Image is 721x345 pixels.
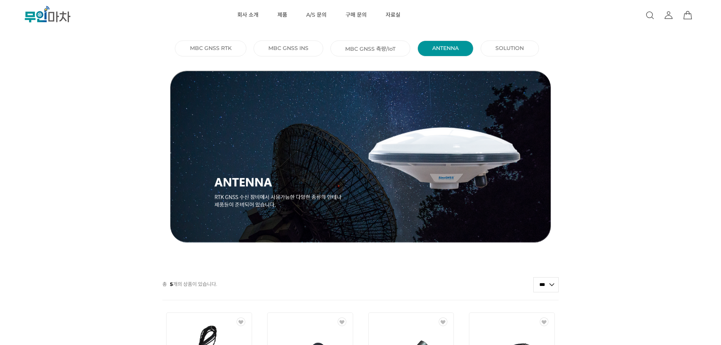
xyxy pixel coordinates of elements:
p: 총 개의 상품이 있습니다. [162,277,217,291]
a: MBC GNSS INS [268,45,308,52]
a: ANTENNA [432,45,459,52]
strong: 5 [170,281,173,287]
a: MBC GNSS RTK [190,45,232,52]
img: thumbnail_Antenna.png [162,70,559,243]
a: MBC GNSS 측량/IoT [345,45,396,52]
a: SOLUTION [495,45,524,52]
